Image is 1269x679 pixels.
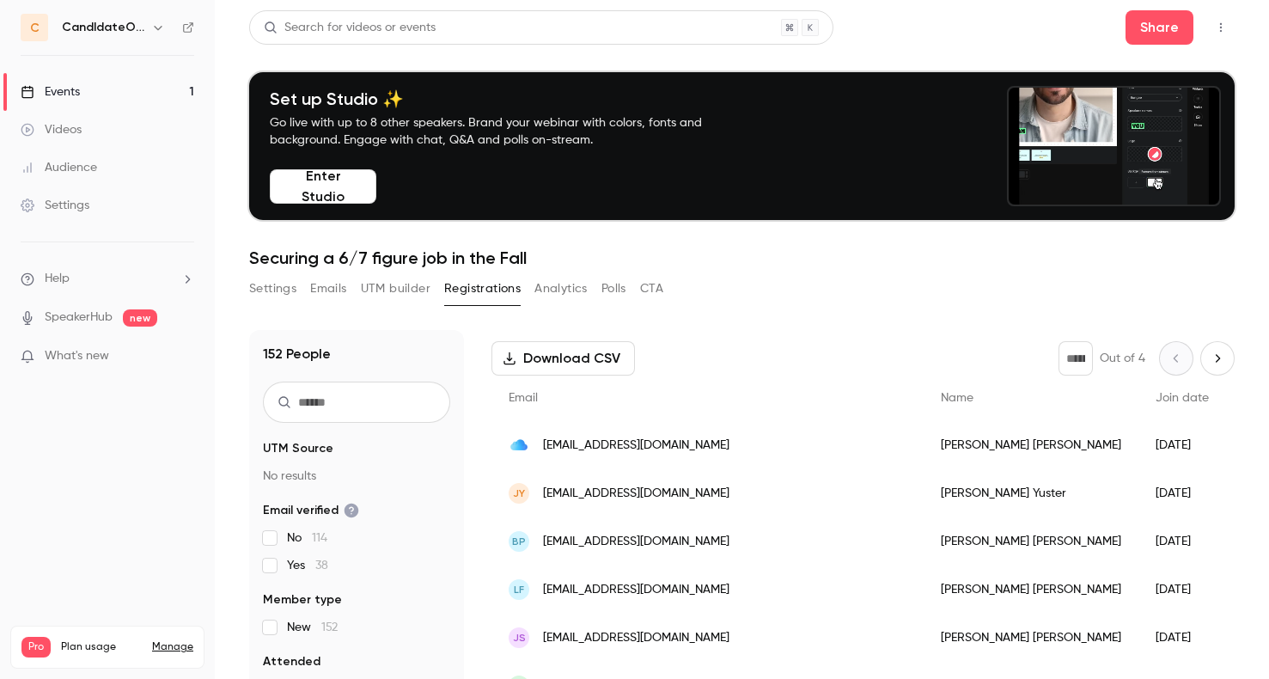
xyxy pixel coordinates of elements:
button: CTA [640,275,663,303]
button: Registrations [444,275,521,303]
li: help-dropdown-opener [21,270,194,288]
button: Download CSV [491,341,635,376]
span: Attended [263,653,320,670]
button: Emails [310,275,346,303]
button: Analytics [534,275,588,303]
div: [DATE] [1138,517,1226,566]
button: Polls [601,275,626,303]
img: me.com [509,435,529,456]
span: Pro [21,637,51,658]
span: JY [513,486,525,501]
span: UTM Source [263,440,333,457]
span: Member type [263,591,342,609]
span: 38 [315,560,328,572]
span: Email verified [263,502,359,519]
p: Out of 4 [1100,350,1145,367]
h1: Securing a 6/7 figure job in the Fall [249,248,1235,268]
div: Search for videos or events [264,19,436,37]
span: [EMAIL_ADDRESS][DOMAIN_NAME] [543,533,729,551]
span: C [30,19,40,37]
span: What's new [45,347,109,365]
button: Next page [1200,341,1235,376]
span: JS [513,630,526,645]
span: No [287,529,327,547]
a: Manage [152,640,193,654]
span: [EMAIL_ADDRESS][DOMAIN_NAME] [543,485,729,503]
p: Go live with up to 8 other speakers. Brand your webinar with colors, fonts and background. Engage... [270,114,742,149]
button: UTM builder [361,275,430,303]
span: Plan usage [61,640,142,654]
span: Help [45,270,70,288]
div: [DATE] [1138,469,1226,517]
span: Name [941,392,973,404]
div: Settings [21,197,89,214]
span: Yes [287,557,328,574]
span: 114 [312,532,327,544]
h1: 152 People [263,344,331,364]
span: [EMAIL_ADDRESS][DOMAIN_NAME] [543,629,729,647]
h4: Set up Studio ✨ [270,89,742,109]
div: [DATE] [1138,421,1226,469]
div: [DATE] [1138,566,1226,614]
p: No results [263,468,450,485]
div: Videos [21,121,82,138]
span: New [287,619,338,636]
div: [PERSON_NAME] [PERSON_NAME] [924,614,1138,662]
span: [EMAIL_ADDRESS][DOMAIN_NAME] [543,437,729,455]
span: BP [512,534,526,549]
div: [DATE] [1138,614,1226,662]
span: Join date [1156,392,1209,404]
div: [PERSON_NAME] [PERSON_NAME] [924,517,1138,566]
button: Enter Studio [270,169,376,204]
div: [PERSON_NAME] [PERSON_NAME] [924,566,1138,614]
span: new [123,309,157,327]
div: Events [21,83,80,101]
div: [PERSON_NAME] [PERSON_NAME] [924,421,1138,469]
span: LF [514,582,524,597]
a: SpeakerHub [45,309,113,327]
span: 152 [321,621,338,633]
div: [PERSON_NAME] Yuster [924,469,1138,517]
span: [EMAIL_ADDRESS][DOMAIN_NAME] [543,581,729,599]
button: Settings [249,275,296,303]
h6: CandIdateOps [62,19,144,36]
div: Audience [21,159,97,176]
button: Share [1126,10,1193,45]
span: Email [509,392,538,404]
